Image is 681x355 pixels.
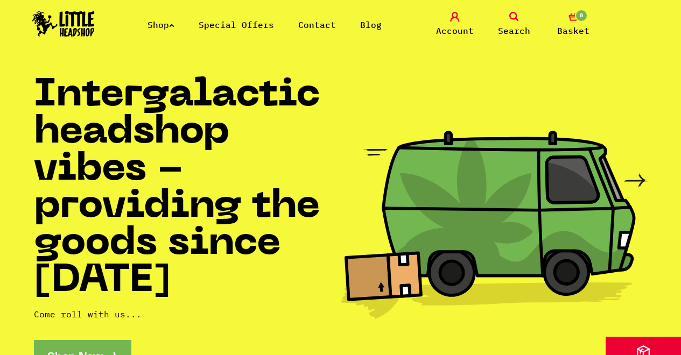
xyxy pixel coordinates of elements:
span: Basket [557,24,589,37]
a: 0 Basket [546,12,600,37]
p: Come roll with us... [34,308,341,321]
a: Special Offers [199,19,274,30]
a: Shop [148,19,174,30]
span: Account [436,24,474,37]
img: Little Head Shop Logo [32,11,95,37]
span: 0 [575,9,588,22]
h1: Intergalactic headshop vibes - providing the goods since [DATE] [34,77,341,300]
a: Blog [360,19,382,30]
a: Search [487,12,541,37]
a: Contact [298,19,336,30]
span: Search [498,24,530,37]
